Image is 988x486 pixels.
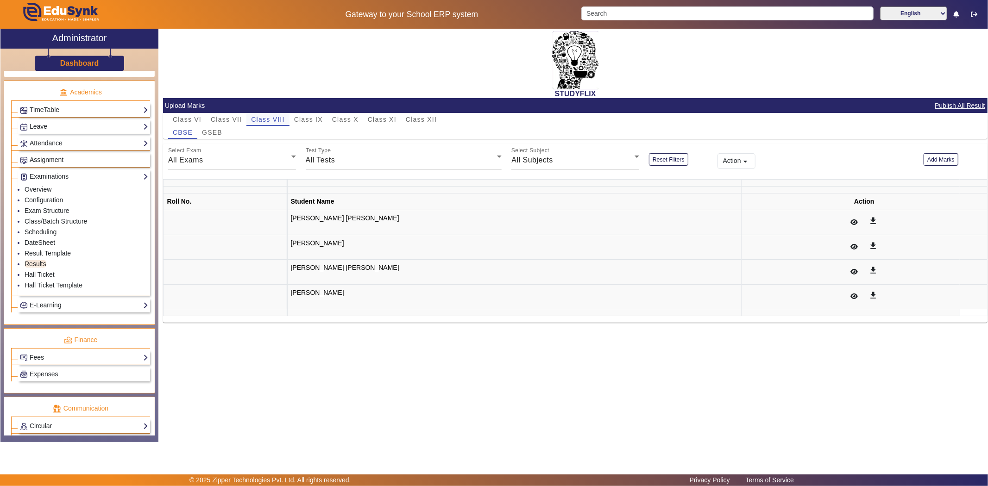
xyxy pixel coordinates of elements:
a: Class/Batch Structure [25,218,87,225]
p: © 2025 Zipper Technologies Pvt. Ltd. All rights reserved. [189,475,351,485]
img: academic.png [59,88,68,97]
h2: STUDYFLIX [163,89,988,98]
a: Results [25,260,46,268]
span: Class VI [173,116,201,123]
a: Hall Ticket [25,271,55,278]
mat-icon: get_app [868,241,878,250]
span: Class X [332,116,359,123]
td: [PERSON_NAME] [PERSON_NAME] [287,260,741,285]
th: Action [741,193,987,210]
span: GSEB [202,129,222,136]
span: Class XII [406,116,437,123]
mat-label: Select Exam [168,148,201,154]
img: finance.png [64,336,72,344]
a: Dashboard [60,58,100,68]
button: Reset Filters [649,153,688,166]
span: Assignment [30,156,63,163]
img: Assignments.png [20,157,27,164]
button: Action [717,153,755,169]
mat-icon: get_app [868,291,878,300]
a: Configuration [25,196,63,204]
span: CBSE [173,129,193,136]
mat-label: Test Type [306,148,331,154]
span: Class VII [211,116,242,123]
button: Publish All Result [934,100,986,112]
th: Student Name [287,193,741,210]
span: Class XI [368,116,396,123]
h5: Gateway to your School ERP system [252,10,571,19]
span: Class VIII [251,116,284,123]
img: communication.png [53,405,61,413]
a: Overview [25,186,51,193]
img: Payroll.png [20,371,27,378]
td: [PERSON_NAME] [287,284,741,309]
a: Administrator [0,29,158,49]
a: Assignment [20,155,148,165]
mat-icon: arrow_drop_down [741,157,750,166]
p: Academics [11,87,150,97]
a: DateSheet [25,239,55,246]
span: All Tests [306,156,335,164]
mat-icon: get_app [868,266,878,275]
p: Communication [11,404,150,413]
input: Search [581,6,874,20]
a: Result Template [25,249,71,257]
a: Exam Structure [25,207,69,214]
span: Expenses [30,370,58,378]
span: All Subjects [511,156,553,164]
td: [PERSON_NAME] [287,235,741,260]
mat-label: Select Subject [511,148,549,154]
p: Finance [11,335,150,345]
span: Class IX [294,116,323,123]
img: 2da83ddf-6089-4dce-a9e2-416746467bdd [552,31,598,89]
mat-icon: get_app [868,216,878,225]
a: Privacy Policy [685,474,735,486]
th: Roll No. [164,193,287,210]
h3: Dashboard [60,59,99,68]
mat-card-header: Upload Marks [163,98,988,113]
a: Hall Ticket Template [25,281,82,289]
a: Terms of Service [741,474,799,486]
span: All Exams [168,156,203,164]
a: Scheduling [25,228,57,236]
a: Expenses [20,369,148,380]
td: [PERSON_NAME] [PERSON_NAME] [287,210,741,235]
h2: Administrator [52,32,107,44]
button: Add Marks [924,153,958,166]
